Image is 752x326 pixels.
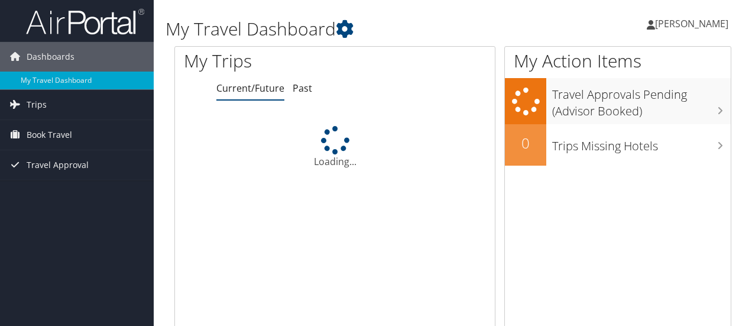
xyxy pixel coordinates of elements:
a: Past [293,82,312,95]
a: [PERSON_NAME] [647,6,740,41]
h1: My Travel Dashboard [166,17,549,41]
span: Travel Approval [27,150,89,180]
h3: Trips Missing Hotels [552,132,731,154]
a: Current/Future [216,82,284,95]
img: airportal-logo.png [26,8,144,35]
a: Travel Approvals Pending (Advisor Booked) [505,78,731,124]
h1: My Trips [184,49,353,73]
h3: Travel Approvals Pending (Advisor Booked) [552,80,731,120]
span: [PERSON_NAME] [655,17,728,30]
span: Book Travel [27,120,72,150]
a: 0Trips Missing Hotels [505,124,731,166]
div: Loading... [175,126,495,169]
span: Dashboards [27,42,74,72]
span: Trips [27,90,47,120]
h1: My Action Items [505,49,731,73]
h2: 0 [505,133,546,153]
